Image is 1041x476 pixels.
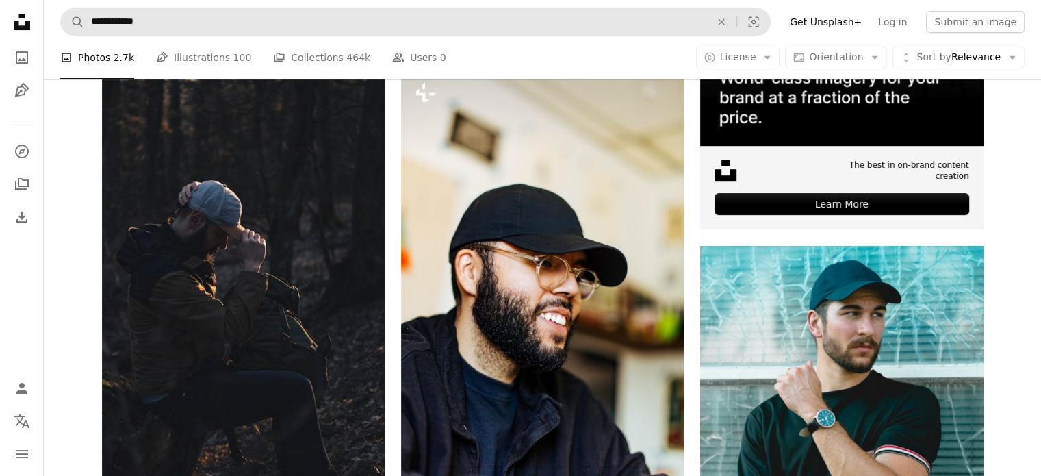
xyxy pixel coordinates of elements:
[61,9,84,35] button: Search Unsplash
[700,416,983,429] a: man wearing black crew-neck shirt and black cap in front of glass wall
[8,440,36,468] button: Menu
[715,193,968,215] div: Learn More
[813,160,968,183] span: The best in on-brand content creation
[8,375,36,402] a: Log in / Sign up
[8,408,36,435] button: Language
[346,50,370,65] span: 464k
[440,50,446,65] span: 0
[273,36,370,79] a: Collections 464k
[696,47,780,68] button: License
[60,8,771,36] form: Find visuals sitewide
[8,138,36,165] a: Explore
[715,160,736,181] img: file-1631678316303-ed18b8b5cb9cimage
[233,50,252,65] span: 100
[401,274,684,286] a: a man with a beard wearing a black hat
[8,8,36,38] a: Home — Unsplash
[156,36,251,79] a: Illustrations 100
[706,9,736,35] button: Clear
[8,77,36,104] a: Illustrations
[870,11,915,33] a: Log in
[720,51,756,62] span: License
[785,47,887,68] button: Orientation
[926,11,1025,33] button: Submit an image
[8,203,36,231] a: Download History
[8,171,36,198] a: Collections
[892,47,1025,68] button: Sort byRelevance
[737,9,770,35] button: Visual search
[916,51,951,62] span: Sort by
[392,36,446,79] a: Users 0
[782,11,870,33] a: Get Unsplash+
[809,51,863,62] span: Orientation
[102,273,385,286] a: woman in black jacket and black pants sitting on rock
[8,44,36,71] a: Photos
[916,51,1001,64] span: Relevance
